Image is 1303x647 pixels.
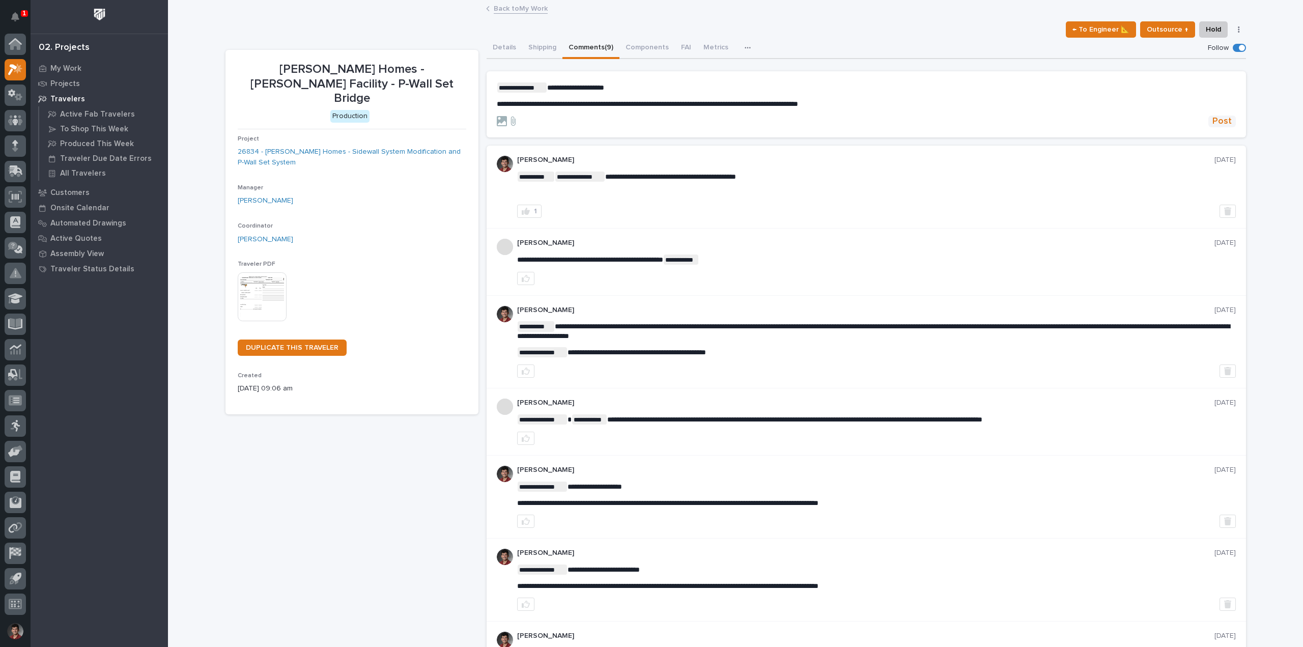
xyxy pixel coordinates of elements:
img: ROij9lOReuV7WqYxWfnW [497,466,513,482]
div: 1 [534,208,537,215]
button: users-avatar [5,621,26,642]
img: Workspace Logo [90,5,109,24]
p: Travelers [50,95,85,104]
a: Back toMy Work [494,2,548,14]
p: [PERSON_NAME] [517,466,1214,474]
p: [PERSON_NAME] [517,549,1214,557]
button: Details [487,38,522,59]
p: Traveler Status Details [50,265,134,274]
p: [DATE] [1214,466,1236,474]
div: Production [330,110,370,123]
p: Produced This Week [60,139,134,149]
button: FAI [675,38,697,59]
a: To Shop This Week [39,122,168,136]
p: [PERSON_NAME] [517,632,1214,640]
button: like this post [517,272,534,285]
p: My Work [50,64,81,73]
a: Active Fab Travelers [39,107,168,121]
p: Assembly View [50,249,104,259]
p: [PERSON_NAME] [517,306,1214,315]
button: Delete post [1220,364,1236,378]
a: DUPLICATE THIS TRAVELER [238,340,347,356]
span: Manager [238,185,263,191]
p: To Shop This Week [60,125,128,134]
a: All Travelers [39,166,168,180]
img: ROij9lOReuV7WqYxWfnW [497,549,513,565]
span: DUPLICATE THIS TRAVELER [246,344,338,351]
div: 02. Projects [39,42,90,53]
button: 1 [517,205,542,218]
p: All Travelers [60,169,106,178]
a: Traveler Status Details [31,261,168,276]
button: Components [619,38,675,59]
p: Projects [50,79,80,89]
a: Assembly View [31,246,168,261]
a: Automated Drawings [31,215,168,231]
a: Travelers [31,91,168,106]
button: Shipping [522,38,562,59]
p: 1 [22,10,26,17]
p: Follow [1208,44,1229,52]
p: Automated Drawings [50,219,126,228]
span: Outsource ↑ [1147,23,1188,36]
a: Customers [31,185,168,200]
img: ROij9lOReuV7WqYxWfnW [497,156,513,172]
a: Projects [31,76,168,91]
a: My Work [31,61,168,76]
p: Active Fab Travelers [60,110,135,119]
p: [PERSON_NAME] [517,156,1214,164]
button: like this post [517,364,534,378]
button: Hold [1199,21,1228,38]
button: Outsource ↑ [1140,21,1195,38]
span: Hold [1206,23,1221,36]
p: Onsite Calendar [50,204,109,213]
p: [DATE] [1214,156,1236,164]
span: Post [1212,116,1232,127]
a: [PERSON_NAME] [238,234,293,245]
p: Customers [50,188,90,198]
p: [DATE] [1214,399,1236,407]
button: Post [1208,116,1236,127]
p: [DATE] [1214,306,1236,315]
a: Onsite Calendar [31,200,168,215]
span: Project [238,136,259,142]
a: Produced This Week [39,136,168,151]
button: Comments (9) [562,38,619,59]
span: Created [238,373,262,379]
p: [DATE] [1214,549,1236,557]
img: ROij9lOReuV7WqYxWfnW [497,306,513,322]
span: Coordinator [238,223,273,229]
button: Delete post [1220,598,1236,611]
p: [DATE] 09:06 am [238,383,466,394]
span: ← To Engineer 📐 [1072,23,1129,36]
button: Metrics [697,38,734,59]
button: Delete post [1220,205,1236,218]
button: like this post [517,515,534,528]
a: Traveler Due Date Errors [39,151,168,165]
a: Active Quotes [31,231,168,246]
span: Traveler PDF [238,261,275,267]
p: [PERSON_NAME] [517,239,1214,247]
div: Notifications1 [13,12,26,29]
p: [PERSON_NAME] Homes - [PERSON_NAME] Facility - P-Wall Set Bridge [238,62,466,106]
a: [PERSON_NAME] [238,195,293,206]
button: like this post [517,598,534,611]
a: 26834 - [PERSON_NAME] Homes - Sidewall System Modification and P-Wall Set System [238,147,466,168]
p: [DATE] [1214,632,1236,640]
button: Notifications [5,6,26,27]
button: like this post [517,432,534,445]
p: Traveler Due Date Errors [60,154,152,163]
button: ← To Engineer 📐 [1066,21,1136,38]
p: [DATE] [1214,239,1236,247]
button: Delete post [1220,515,1236,528]
p: [PERSON_NAME] [517,399,1214,407]
p: Active Quotes [50,234,102,243]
